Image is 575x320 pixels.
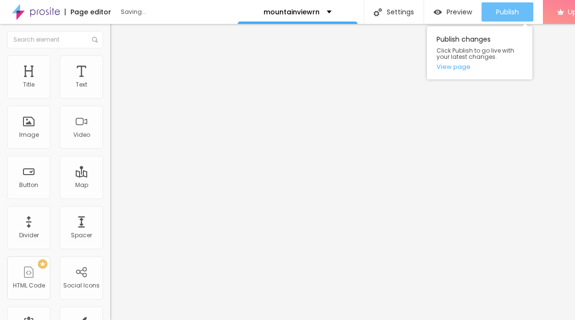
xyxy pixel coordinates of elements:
[7,31,103,48] input: Search element
[71,232,92,239] div: Spacer
[63,282,100,289] div: Social Icons
[437,64,523,70] a: View page
[496,8,519,16] span: Publish
[121,9,231,15] div: Saving...
[19,182,38,188] div: Button
[434,8,442,16] img: view-1.svg
[424,2,482,22] button: Preview
[374,8,382,16] img: Icone
[75,182,88,188] div: Map
[427,26,532,79] div: Publish changes
[92,37,98,43] img: Icone
[13,282,45,289] div: HTML Code
[73,132,90,138] div: Video
[264,9,320,15] p: mountainviewrn
[23,81,34,88] div: Title
[19,232,39,239] div: Divider
[482,2,533,22] button: Publish
[65,9,111,15] div: Page editor
[19,132,39,138] div: Image
[76,81,87,88] div: Text
[447,8,472,16] span: Preview
[437,47,523,60] span: Click Publish to go live with your latest changes.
